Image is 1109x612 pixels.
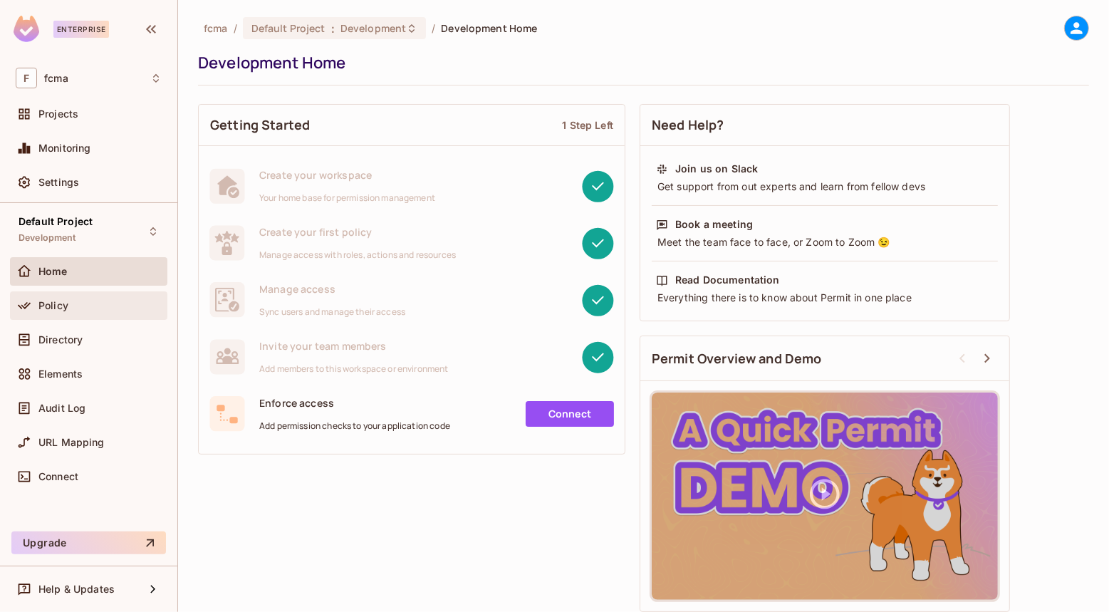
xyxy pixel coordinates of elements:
[16,68,37,88] span: F
[340,21,406,35] span: Development
[38,334,83,346] span: Directory
[14,16,39,42] img: SReyMgAAAABJRU5ErkJggg==
[259,306,405,318] span: Sync users and manage their access
[259,192,435,204] span: Your home base for permission management
[38,142,91,154] span: Monitoring
[204,21,228,35] span: the active workspace
[251,21,326,35] span: Default Project
[19,232,76,244] span: Development
[38,584,115,595] span: Help & Updates
[259,420,450,432] span: Add permission checks to your application code
[656,291,994,305] div: Everything there is to know about Permit in one place
[259,225,456,239] span: Create your first policy
[441,21,537,35] span: Development Home
[38,177,79,188] span: Settings
[259,168,435,182] span: Create your workspace
[259,249,456,261] span: Manage access with roles, actions and resources
[38,437,105,448] span: URL Mapping
[652,116,724,134] span: Need Help?
[259,339,449,353] span: Invite your team members
[38,300,68,311] span: Policy
[652,350,822,368] span: Permit Overview and Demo
[38,471,78,482] span: Connect
[330,23,335,34] span: :
[432,21,435,35] li: /
[38,403,85,414] span: Audit Log
[675,217,753,232] div: Book a meeting
[259,396,450,410] span: Enforce access
[198,52,1082,73] div: Development Home
[675,273,780,287] div: Read Documentation
[210,116,310,134] span: Getting Started
[234,21,237,35] li: /
[656,180,994,194] div: Get support from out experts and learn from fellow devs
[259,282,405,296] span: Manage access
[11,531,166,554] button: Upgrade
[526,401,614,427] a: Connect
[259,363,449,375] span: Add members to this workspace or environment
[38,266,68,277] span: Home
[19,216,93,227] span: Default Project
[656,235,994,249] div: Meet the team face to face, or Zoom to Zoom 😉
[38,108,78,120] span: Projects
[44,73,68,84] span: Workspace: fcma
[562,118,613,132] div: 1 Step Left
[38,368,83,380] span: Elements
[53,21,109,38] div: Enterprise
[675,162,758,176] div: Join us on Slack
